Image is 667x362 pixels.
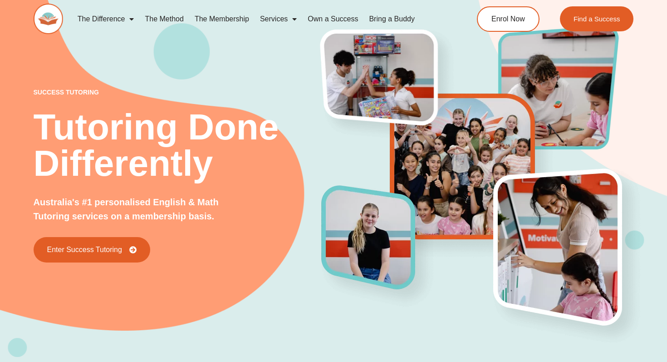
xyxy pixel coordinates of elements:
[491,15,525,23] span: Enrol Now
[34,195,244,223] p: Australia's #1 personalised English & Math Tutoring services on a membership basis.
[302,9,363,30] a: Own a Success
[363,9,420,30] a: Bring a Buddy
[560,6,634,31] a: Find a Success
[72,9,140,30] a: The Difference
[47,246,122,253] span: Enter Success Tutoring
[139,9,189,30] a: The Method
[255,9,302,30] a: Services
[189,9,255,30] a: The Membership
[477,6,539,32] a: Enrol Now
[34,89,322,95] p: success tutoring
[34,237,150,263] a: Enter Success Tutoring
[72,9,443,30] nav: Menu
[34,109,322,182] h2: Tutoring Done Differently
[574,15,620,22] span: Find a Success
